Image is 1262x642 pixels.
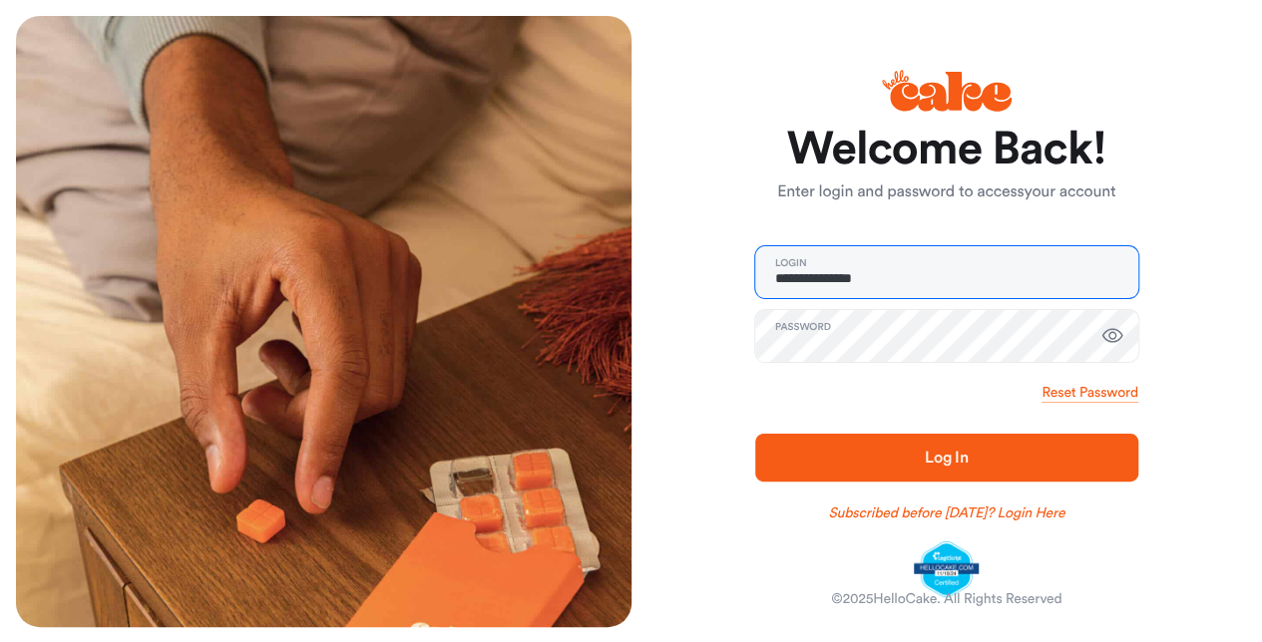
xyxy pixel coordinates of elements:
div: © 2025 HelloCake. All Rights Reserved [831,589,1061,609]
h1: Welcome Back! [755,126,1138,173]
span: Log In [925,450,969,466]
p: Enter login and password to access your account [755,180,1138,204]
a: Reset Password [1042,383,1137,403]
button: Log In [755,434,1138,481]
a: Subscribed before [DATE]? Login Here [828,503,1064,523]
img: legit-script-certified.png [914,541,979,597]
